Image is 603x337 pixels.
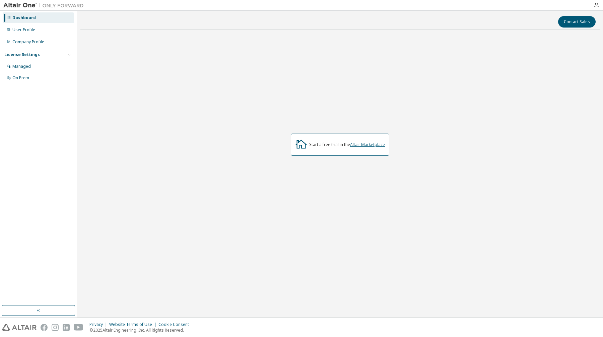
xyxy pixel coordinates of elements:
div: Managed [12,64,31,69]
img: instagram.svg [52,324,59,331]
div: Dashboard [12,15,36,20]
div: Cookie Consent [158,322,193,327]
div: License Settings [4,52,40,57]
img: altair_logo.svg [2,324,37,331]
img: linkedin.svg [63,324,70,331]
img: facebook.svg [41,324,48,331]
button: Contact Sales [558,16,596,28]
img: youtube.svg [74,324,83,331]
div: User Profile [12,27,35,33]
div: Company Profile [12,39,44,45]
a: Altair Marketplace [350,142,385,147]
div: Website Terms of Use [109,322,158,327]
div: Privacy [89,322,109,327]
img: Altair One [3,2,87,9]
div: On Prem [12,75,29,81]
p: © 2025 Altair Engineering, Inc. All Rights Reserved. [89,327,193,333]
div: Start a free trial in the [309,142,385,147]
